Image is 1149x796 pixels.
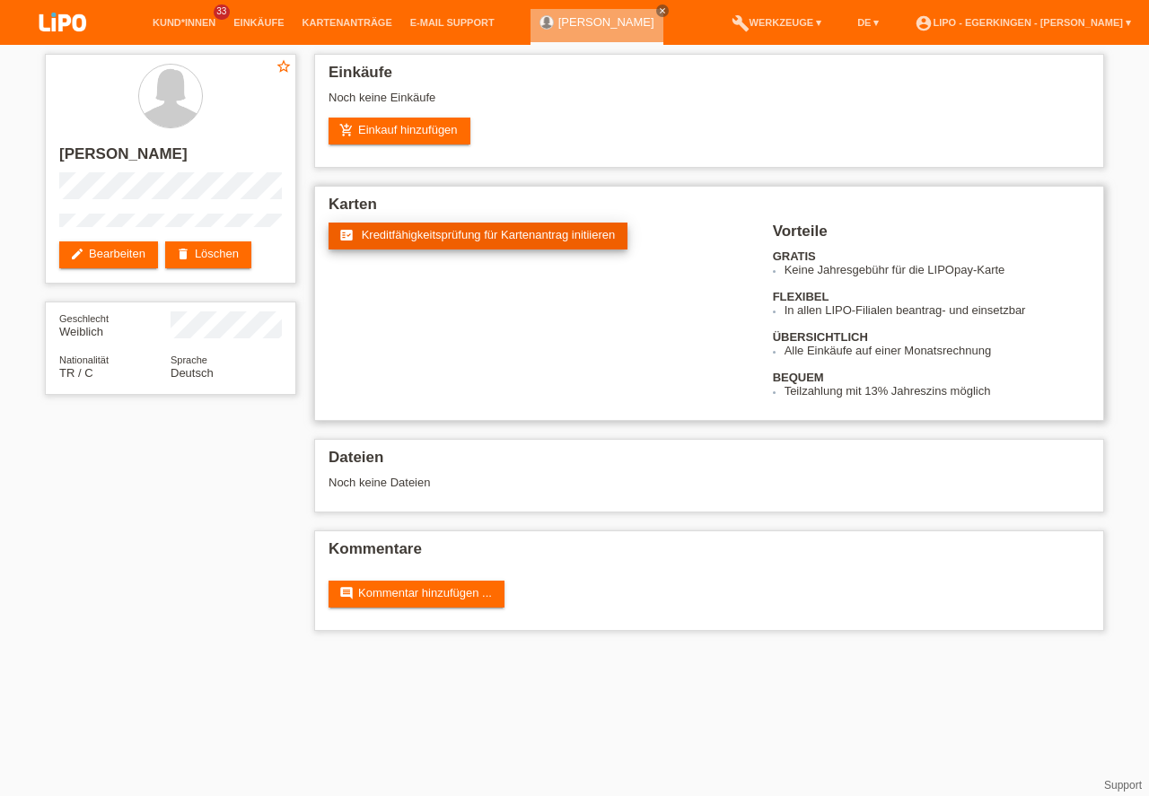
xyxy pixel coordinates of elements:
[401,17,504,28] a: E-Mail Support
[773,371,824,384] b: BEQUEM
[329,118,470,144] a: add_shopping_cartEinkauf hinzufügen
[658,6,667,15] i: close
[773,223,1090,249] h2: Vorteile
[176,247,190,261] i: delete
[294,17,401,28] a: Kartenanträge
[59,366,93,380] span: Türkei / C / 27.05.1967
[906,17,1140,28] a: account_circleLIPO - Egerkingen - [PERSON_NAME] ▾
[276,58,292,77] a: star_border
[171,366,214,380] span: Deutsch
[339,228,354,242] i: fact_check
[329,540,1090,567] h2: Kommentare
[785,344,1090,357] li: Alle Einkäufe auf einer Monatsrechnung
[59,313,109,324] span: Geschlecht
[785,384,1090,398] li: Teilzahlung mit 13% Jahreszins möglich
[656,4,669,17] a: close
[558,15,654,29] a: [PERSON_NAME]
[329,91,1090,118] div: Noch keine Einkäufe
[773,290,829,303] b: FLEXIBEL
[144,17,224,28] a: Kund*innen
[329,476,877,489] div: Noch keine Dateien
[224,17,293,28] a: Einkäufe
[915,14,933,32] i: account_circle
[18,37,108,50] a: LIPO pay
[59,354,109,365] span: Nationalität
[339,123,354,137] i: add_shopping_cart
[214,4,230,20] span: 33
[773,249,816,263] b: GRATIS
[329,449,1090,476] h2: Dateien
[329,196,1090,223] h2: Karten
[70,247,84,261] i: edit
[362,228,616,241] span: Kreditfähigkeitsprüfung für Kartenantrag initiieren
[785,263,1090,276] li: Keine Jahresgebühr für die LIPOpay-Karte
[732,14,750,32] i: build
[276,58,292,74] i: star_border
[171,354,207,365] span: Sprache
[59,145,282,172] h2: [PERSON_NAME]
[773,330,868,344] b: ÜBERSICHTLICH
[723,17,831,28] a: buildWerkzeuge ▾
[59,311,171,338] div: Weiblich
[165,241,251,268] a: deleteLöschen
[339,586,354,600] i: comment
[59,241,158,268] a: editBearbeiten
[329,223,627,249] a: fact_check Kreditfähigkeitsprüfung für Kartenantrag initiieren
[848,17,888,28] a: DE ▾
[329,64,1090,91] h2: Einkäufe
[329,581,504,608] a: commentKommentar hinzufügen ...
[1104,779,1142,792] a: Support
[785,303,1090,317] li: In allen LIPO-Filialen beantrag- und einsetzbar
